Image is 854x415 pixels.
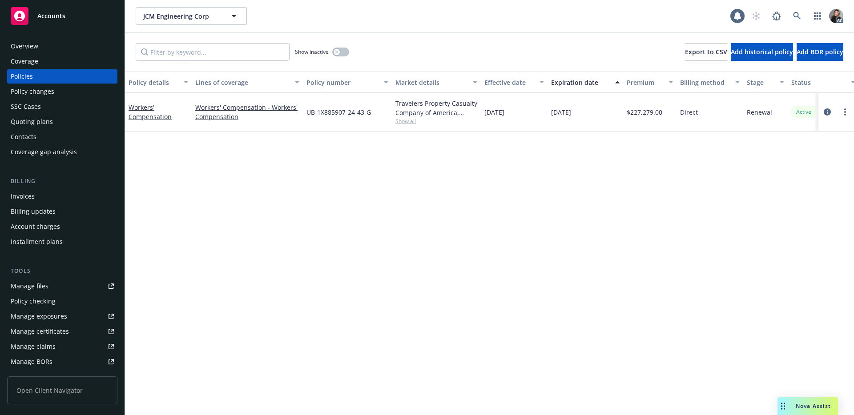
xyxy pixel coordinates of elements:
[627,108,662,117] span: $227,279.00
[136,7,247,25] button: JCM Engineering Corp
[627,78,663,87] div: Premium
[797,43,843,61] button: Add BOR policy
[11,339,56,354] div: Manage claims
[7,279,117,293] a: Manage files
[7,145,117,159] a: Coverage gap analysis
[551,108,571,117] span: [DATE]
[192,72,303,93] button: Lines of coverage
[395,78,467,87] div: Market details
[768,7,786,25] a: Report a Bug
[7,235,117,249] a: Installment plans
[306,78,379,87] div: Policy number
[7,69,117,84] a: Policies
[7,54,117,68] a: Coverage
[731,43,793,61] button: Add historical policy
[840,107,850,117] a: more
[484,78,534,87] div: Effective date
[796,402,831,410] span: Nova Assist
[295,48,329,56] span: Show inactive
[680,78,730,87] div: Billing method
[11,294,56,308] div: Policy checking
[37,12,65,20] span: Accounts
[731,48,793,56] span: Add historical policy
[623,72,677,93] button: Premium
[7,4,117,28] a: Accounts
[303,72,392,93] button: Policy number
[11,115,53,129] div: Quoting plans
[395,117,477,125] span: Show all
[7,376,117,404] span: Open Client Navigator
[7,309,117,323] a: Manage exposures
[7,339,117,354] a: Manage claims
[7,115,117,129] a: Quoting plans
[125,72,192,93] button: Policy details
[7,177,117,186] div: Billing
[11,189,35,204] div: Invoices
[680,108,698,117] span: Direct
[7,189,117,204] a: Invoices
[392,72,481,93] button: Market details
[11,54,38,68] div: Coverage
[11,279,48,293] div: Manage files
[11,39,38,53] div: Overview
[7,130,117,144] a: Contacts
[306,108,371,117] span: UB-1X885907-24-43-G
[11,145,77,159] div: Coverage gap analysis
[685,48,727,56] span: Export to CSV
[7,100,117,114] a: SSC Cases
[777,397,838,415] button: Nova Assist
[747,108,772,117] span: Renewal
[777,397,789,415] div: Drag to move
[747,78,774,87] div: Stage
[11,69,33,84] div: Policies
[11,324,69,339] div: Manage certificates
[743,72,788,93] button: Stage
[484,108,504,117] span: [DATE]
[7,294,117,308] a: Policy checking
[7,39,117,53] a: Overview
[7,84,117,99] a: Policy changes
[395,99,477,117] div: Travelers Property Casualty Company of America, Travelers Insurance
[195,103,299,121] a: Workers' Compensation - Workers' Compensation
[7,204,117,219] a: Billing updates
[822,107,833,117] a: circleInformation
[11,235,63,249] div: Installment plans
[788,7,806,25] a: Search
[129,103,172,121] a: Workers' Compensation
[747,7,765,25] a: Start snowing
[11,84,54,99] div: Policy changes
[7,324,117,339] a: Manage certificates
[677,72,743,93] button: Billing method
[11,355,52,369] div: Manage BORs
[7,267,117,275] div: Tools
[685,43,727,61] button: Export to CSV
[11,100,41,114] div: SSC Cases
[11,309,67,323] div: Manage exposures
[136,43,290,61] input: Filter by keyword...
[551,78,610,87] div: Expiration date
[7,355,117,369] a: Manage BORs
[797,48,843,56] span: Add BOR policy
[11,130,36,144] div: Contacts
[195,78,290,87] div: Lines of coverage
[829,9,843,23] img: photo
[795,108,813,116] span: Active
[481,72,548,93] button: Effective date
[11,219,60,234] div: Account charges
[7,219,117,234] a: Account charges
[791,78,846,87] div: Status
[11,204,56,219] div: Billing updates
[548,72,623,93] button: Expiration date
[809,7,826,25] a: Switch app
[129,78,178,87] div: Policy details
[143,12,220,21] span: JCM Engineering Corp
